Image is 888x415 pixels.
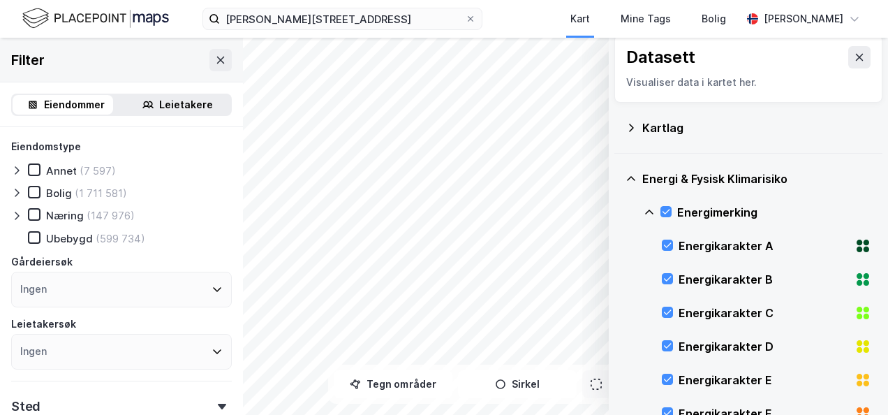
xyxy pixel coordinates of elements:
div: Energi & Fysisk Klimarisiko [642,170,871,187]
img: logo.f888ab2527a4732fd821a326f86c7f29.svg [22,6,169,31]
div: (1 711 581) [75,187,127,200]
div: Eiendomstype [11,138,81,155]
div: Ubebygd [46,232,93,245]
div: Kart [570,10,590,27]
div: Bolig [46,187,72,200]
button: Tegn områder [334,370,452,398]
div: Annet [46,164,77,177]
div: Mine Tags [621,10,671,27]
iframe: Chat Widget [818,348,888,415]
div: Ingen [20,281,47,298]
div: Energikarakter C [679,305,849,321]
div: Eiendommer [44,96,105,113]
div: Kontrollprogram for chat [818,348,888,415]
div: Energikarakter E [679,372,849,388]
div: Kartlag [642,119,871,136]
div: Sted [11,398,40,415]
div: Bolig [702,10,726,27]
div: (7 597) [80,164,116,177]
div: Datasett [626,46,695,68]
div: (147 976) [87,209,135,222]
div: Energikarakter A [679,238,849,254]
div: Visualiser data i kartet her. [626,74,871,91]
div: [PERSON_NAME] [764,10,843,27]
div: Energimerking [677,204,871,221]
input: Søk på adresse, matrikkel, gårdeiere, leietakere eller personer [220,8,465,29]
div: Energikarakter D [679,338,849,355]
div: Ingen [20,343,47,360]
div: Gårdeiersøk [11,254,73,270]
div: Næring [46,209,84,222]
div: (599 734) [96,232,145,245]
div: Leietakersøk [11,316,76,333]
div: Filter [11,49,45,71]
div: [PERSON_NAME] til kartutsnitt [607,376,755,393]
div: Energikarakter B [679,271,849,288]
button: Sirkel [458,370,577,398]
div: Leietakere [159,96,213,113]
